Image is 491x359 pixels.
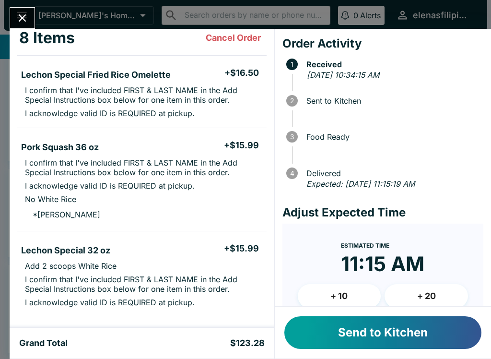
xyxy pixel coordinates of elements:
h5: Pork Squash 36 oz [21,142,99,153]
h4: Order Activity [282,36,483,51]
h3: 8 Items [19,28,75,48]
span: Delivered [302,169,483,178]
p: * [PERSON_NAME] [25,210,100,219]
button: Close [10,8,35,28]
p: I confirm that I've included FIRST & LAST NAME in the Add Special Instructions box below for one ... [25,85,259,105]
h5: Lechon Special 32 oz [21,245,110,256]
h5: $123.28 [230,337,265,349]
em: [DATE] 10:34:15 AM [307,70,379,80]
p: Add 2 scoops White Rice [25,261,117,271]
p: No White Rice [25,194,76,204]
button: Send to Kitchen [284,316,481,349]
p: I acknowledge valid ID is REQUIRED at pickup. [25,298,195,307]
span: Received [302,60,483,69]
span: Sent to Kitchen [302,96,483,105]
h5: + $15.99 [224,243,259,254]
p: I acknowledge valid ID is REQUIRED at pickup. [25,181,195,191]
p: I confirm that I've included FIRST & LAST NAME in the Add Special Instructions box below for one ... [25,275,259,294]
em: Expected: [DATE] 11:15:19 AM [306,179,415,189]
h5: + $16.50 [224,67,259,79]
text: 3 [290,133,294,141]
text: 1 [291,60,293,68]
h5: + $15.99 [224,140,259,151]
button: + 10 [298,284,381,308]
text: 2 [290,97,294,105]
p: I acknowledge valid ID is REQUIRED at pickup. [25,108,195,118]
text: 4 [290,169,294,177]
h5: Grand Total [19,337,68,349]
time: 11:15 AM [341,251,424,276]
p: I confirm that I've included FIRST & LAST NAME in the Add Special Instructions box below for one ... [25,158,259,177]
span: Estimated Time [341,242,389,249]
h4: Adjust Expected Time [282,205,483,220]
button: + 20 [385,284,468,308]
h5: Lechon Special Fried Rice Omelette [21,69,171,81]
span: Food Ready [302,132,483,141]
button: Cancel Order [202,28,265,48]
